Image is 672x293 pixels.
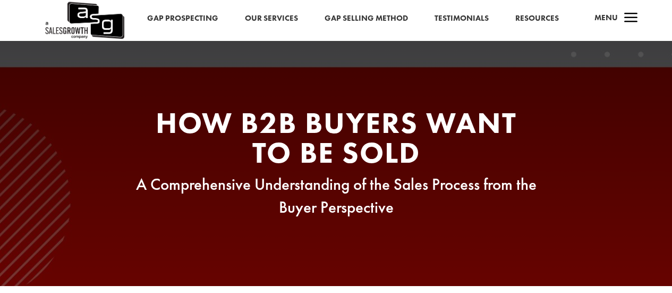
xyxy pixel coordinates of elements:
a: Gap Prospecting [147,12,218,26]
a: Testimonials [435,12,489,26]
span: A Comprehensive Understanding of the Sales Process from the Buyer Perspective [136,174,537,217]
a: Our Services [245,12,298,26]
a: Gap Selling Method [325,12,408,26]
span: a [620,8,642,29]
span: Menu [594,12,618,23]
a: Resources [515,12,559,26]
span: How B2B Buyers Want To Be Sold [156,104,517,172]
